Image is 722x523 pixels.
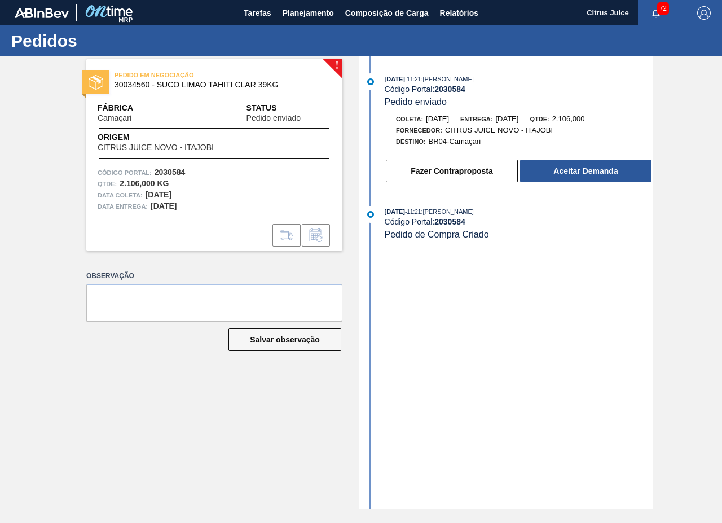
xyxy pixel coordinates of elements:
span: Coleta: [396,116,423,122]
span: Planejamento [283,6,334,20]
strong: 2030584 [434,217,465,226]
span: CITRUS JUICE NOVO - ITAJOBI [445,126,553,134]
div: Informar alteração no pedido [302,224,330,247]
button: Fazer Contraproposta [386,160,518,182]
strong: 2030584 [434,85,465,94]
span: : [PERSON_NAME] [421,76,474,82]
img: TNhmsLtSVTkK8tSr43FrP2fwEKptu5GPRR3wAAAABJRU5ErkJggg== [15,8,69,18]
span: Composição de Carga [345,6,429,20]
span: Tarefas [244,6,271,20]
button: Aceitar Demanda [520,160,651,182]
span: - 11:21 [405,209,421,215]
div: Código Portal: [385,217,653,226]
span: CITRUS JUICE NOVO - ITAJOBI [98,143,214,152]
span: Pedido enviado [385,97,447,107]
span: Fornecedor: [396,127,442,134]
span: Código Portal: [98,167,152,178]
span: - 11:21 [405,76,421,82]
span: Camaçari [98,114,131,122]
img: atual [367,211,374,218]
span: [DATE] [426,115,449,123]
span: PEDIDO EM NEGOCIAÇÃO [115,69,272,81]
span: Data coleta: [98,190,143,201]
button: Salvar observação [228,328,341,351]
span: BR04-Camaçari [429,137,481,146]
strong: 2030584 [155,168,186,177]
span: Qtde: [530,116,549,122]
img: Logout [697,6,711,20]
div: Ir para Composição de Carga [272,224,301,247]
span: [DATE] [495,115,518,123]
h1: Pedidos [11,34,212,47]
span: Relatórios [440,6,478,20]
div: Código Portal: [385,85,653,94]
span: [DATE] [385,76,405,82]
span: Destino: [396,138,426,145]
span: [DATE] [385,208,405,215]
strong: [DATE] [151,201,177,210]
label: Observação [86,268,342,284]
span: 2.106,000 [552,115,585,123]
span: Status [246,102,331,114]
span: Qtde : [98,178,117,190]
span: Origem [98,131,246,143]
span: Pedido de Compra Criado [385,230,489,239]
button: Notificações [638,5,674,21]
strong: 2.106,000 KG [120,179,169,188]
strong: [DATE] [146,190,171,199]
span: 30034560 - SUCO LIMAO TAHITI CLAR 39KG [115,81,319,89]
span: Pedido enviado [246,114,301,122]
span: Data entrega: [98,201,148,212]
span: Entrega: [460,116,492,122]
span: Fábrica [98,102,167,114]
img: status [89,75,103,90]
img: atual [367,78,374,85]
span: : [PERSON_NAME] [421,208,474,215]
span: 72 [657,2,669,15]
